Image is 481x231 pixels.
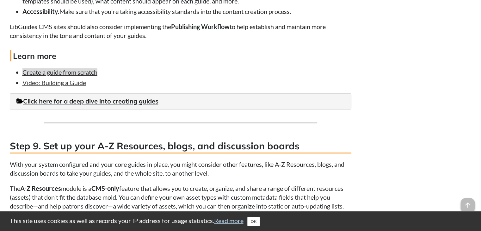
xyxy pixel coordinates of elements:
a: Create a guide from scratch [22,68,97,76]
a: Read more [214,217,244,224]
strong: Accessibility. [22,8,59,15]
strong: Publishing Workflow [171,23,230,30]
a: arrow_upward [461,199,475,206]
a: Video: Building a Guide [22,79,86,86]
p: With your system configured and your core guides in place, you might consider other features, lik... [10,160,351,178]
p: LibGuides CMS sites should also consider implementing the to help establish and maintain more con... [10,22,351,40]
strong: A-Z Resources [20,184,61,192]
span: arrow_upward [461,198,475,212]
a: Click here for a deep dive into creating guides [16,97,158,105]
button: Close [247,217,260,226]
div: This site uses cookies as well as records your IP address for usage statistics. [3,216,478,226]
h4: Learn more [10,50,351,61]
strong: CMS-only [91,184,119,192]
li: Make sure that you're taking accessibility standards into the content creation process. [22,7,351,16]
h3: Step 9. Set up your A-Z Resources, blogs, and discussion boards [10,139,351,153]
p: The module is a feature that allows you to create, organize, and share a range of different resou... [10,184,351,228]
